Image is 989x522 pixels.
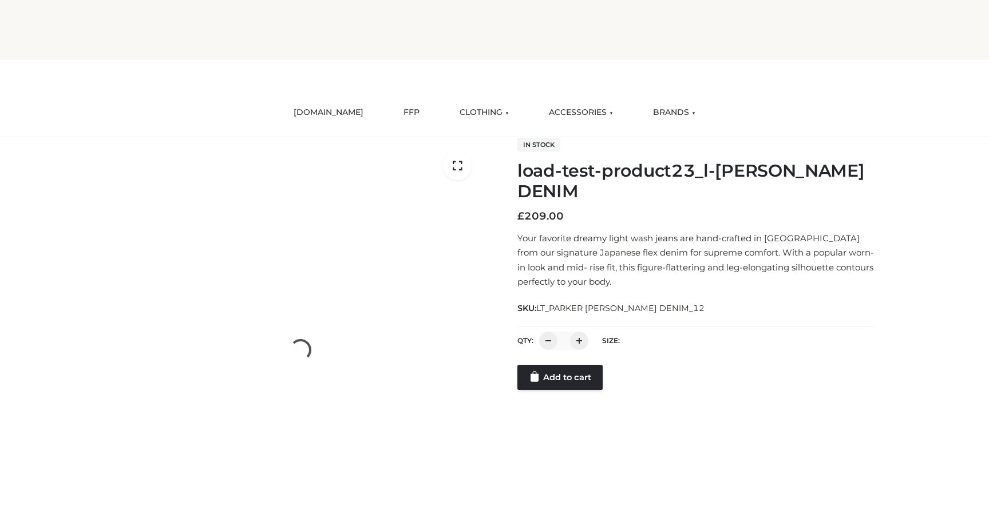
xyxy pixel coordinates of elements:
a: CLOTHING [451,100,517,125]
label: Size: [602,336,620,345]
h1: load-test-product23_l-[PERSON_NAME] DENIM [517,161,874,202]
span: SKU: [517,301,706,315]
a: BRANDS [644,100,704,125]
span: In stock [517,138,560,152]
span: LT_PARKER [PERSON_NAME] DENIM_12 [536,303,705,313]
bdi: 209.00 [517,210,564,222]
p: Your favorite dreamy light wash jeans are hand-crafted in [GEOGRAPHIC_DATA] from our signature Ja... [517,231,874,289]
span: £ [517,210,524,222]
a: FFP [395,100,428,125]
a: ACCESSORIES [540,100,622,125]
a: Add to cart [517,365,603,390]
label: QTY: [517,336,533,345]
a: [DOMAIN_NAME] [285,100,372,125]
